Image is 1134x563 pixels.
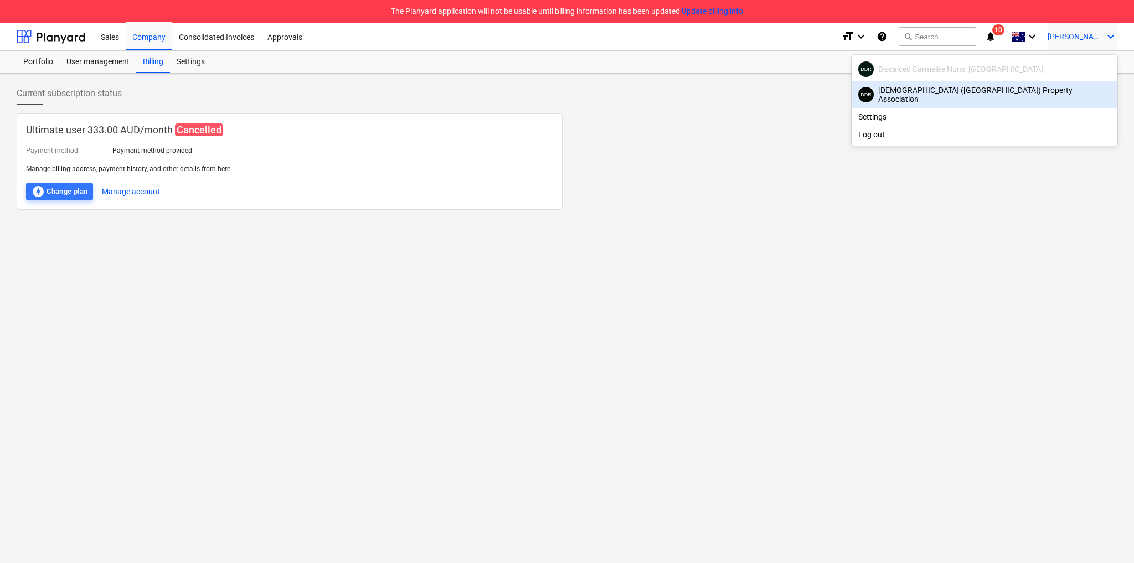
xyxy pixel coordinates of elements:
[858,61,874,77] div: Daniel De Rocco
[858,61,1111,77] div: Discalced Carmelite Nuns, [GEOGRAPHIC_DATA]
[852,126,1117,143] div: Log out
[1079,510,1134,563] iframe: Chat Widget
[860,92,872,97] span: DDR
[860,66,872,72] span: DDR
[858,86,1111,104] div: [DEMOGRAPHIC_DATA] ([GEOGRAPHIC_DATA]) Property Association
[858,87,874,102] div: Daniel De Rocco
[852,108,1117,126] div: Settings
